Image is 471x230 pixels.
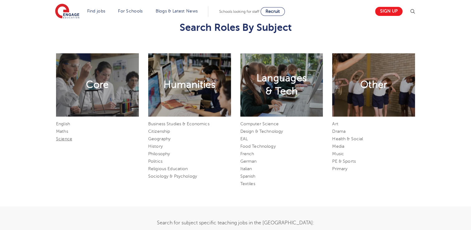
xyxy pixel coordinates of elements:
a: Citizenship [148,129,170,134]
a: Art [332,122,338,126]
a: German [240,159,257,164]
a: Music [332,151,344,156]
a: French [240,151,254,156]
a: Philosophy [148,151,170,156]
a: History [148,144,163,149]
a: Textiles [240,181,255,186]
a: Media [332,144,344,149]
a: Find jobs [87,9,106,13]
a: English [56,122,70,126]
a: For Schools [118,9,143,13]
h2: Languages & Tech [256,72,307,98]
a: Blogs & Latest News [156,9,198,13]
a: Primary [332,166,347,171]
a: Sign up [375,7,403,16]
a: PE & Sports [332,159,356,164]
a: Spanish [240,174,256,179]
h2: Core [86,78,109,91]
h2: Humanities [163,78,216,91]
a: Religious Education [148,166,188,171]
a: Italian [240,166,252,171]
a: Maths [56,129,68,134]
a: Business Studies & Economics [148,122,210,126]
a: Food Technology [240,144,276,149]
span: Schools looking for staff [219,9,259,14]
a: Design & Technology [240,129,283,134]
a: Politics [148,159,162,164]
a: Sociology & Psychology [148,174,197,179]
a: Science [56,137,72,141]
p: Search for subject specific teaching jobs in the [GEOGRAPHIC_DATA]: [56,219,415,227]
img: Engage Education [55,4,79,19]
a: Recruit [261,7,285,16]
span: Search Roles By Subject [179,22,291,33]
a: Computer Science [240,122,279,126]
span: Recruit [266,9,280,14]
a: Geography [148,137,171,141]
a: Drama [332,129,346,134]
a: EAL [240,137,248,141]
a: Health & Social [332,137,363,141]
h2: Other [360,78,387,91]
